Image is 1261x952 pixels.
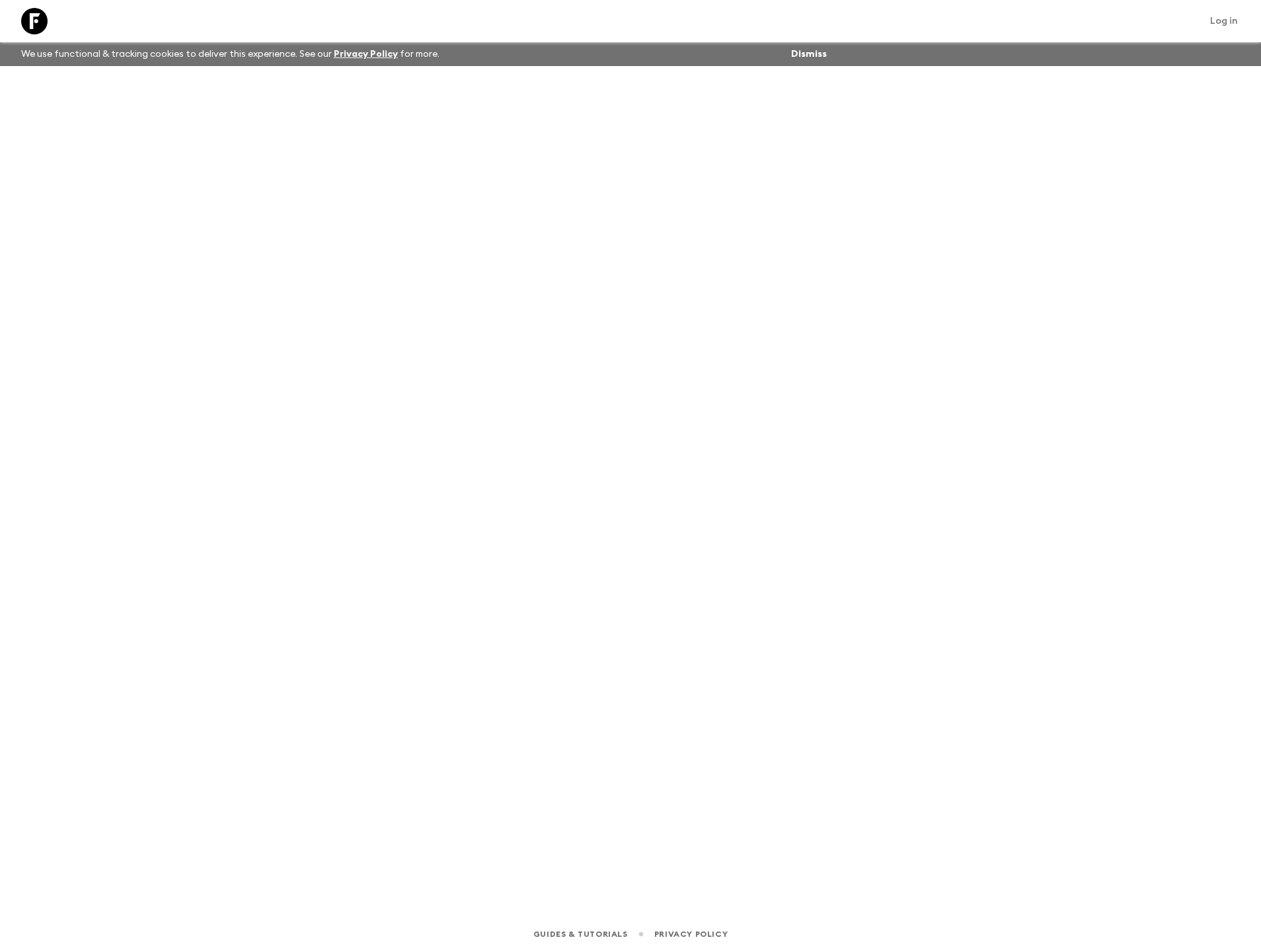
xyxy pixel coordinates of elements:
[533,927,628,941] a: Guides & Tutorials
[1203,12,1245,30] a: Log in
[654,927,728,941] a: Privacy Policy
[334,50,398,59] a: Privacy Policy
[788,45,830,63] button: Dismiss
[16,42,445,66] p: We use functional & tracking cookies to deliver this experience. See our for more.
